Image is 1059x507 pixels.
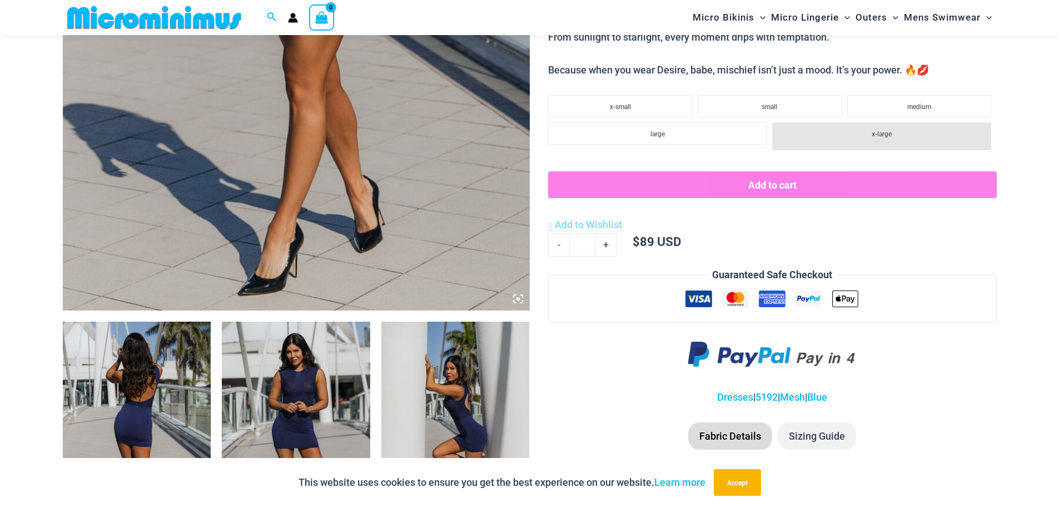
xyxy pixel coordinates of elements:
[755,391,778,403] a: 5192
[63,5,246,30] img: MM SHOP LOGO FLAT
[633,233,640,249] span: $
[778,422,856,450] li: Sizing Guide
[688,422,772,450] li: Fabric Details
[717,391,753,403] a: Dresses
[267,11,277,24] a: Search icon link
[569,233,595,257] input: Product quantity
[688,2,997,33] nav: Site Navigation
[780,391,805,403] a: Mesh
[309,4,335,30] a: View Shopping Cart, empty
[548,233,569,257] a: -
[548,389,996,406] p: | | |
[714,469,761,496] button: Accept
[887,3,898,32] span: Menu Toggle
[904,3,981,32] span: Mens Swimwear
[698,95,842,117] li: small
[708,267,837,283] legend: Guaranteed Safe Checkout
[872,130,892,138] span: x-large
[548,95,692,117] li: x-small
[754,3,765,32] span: Menu Toggle
[548,171,996,198] button: Add to cart
[548,122,767,145] li: large
[288,13,298,23] a: Account icon link
[693,3,754,32] span: Micro Bikinis
[907,103,931,111] span: medium
[772,122,991,150] li: x-large
[633,233,681,249] bdi: 89 USD
[981,3,992,32] span: Menu Toggle
[771,3,839,32] span: Micro Lingerie
[299,474,705,491] p: This website uses cookies to ensure you get the best experience on our website.
[610,103,631,111] span: x-small
[654,476,705,488] a: Learn more
[807,391,827,403] a: Blue
[901,3,995,32] a: Mens SwimwearMenu ToggleMenu Toggle
[650,130,665,138] span: large
[847,95,991,117] li: medium
[548,216,622,233] a: Add to Wishlist
[690,3,768,32] a: Micro BikinisMenu ToggleMenu Toggle
[856,3,887,32] span: Outers
[555,219,622,230] span: Add to Wishlist
[595,233,616,257] a: +
[853,3,901,32] a: OutersMenu ToggleMenu Toggle
[762,103,777,111] span: small
[839,3,850,32] span: Menu Toggle
[768,3,853,32] a: Micro LingerieMenu ToggleMenu Toggle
